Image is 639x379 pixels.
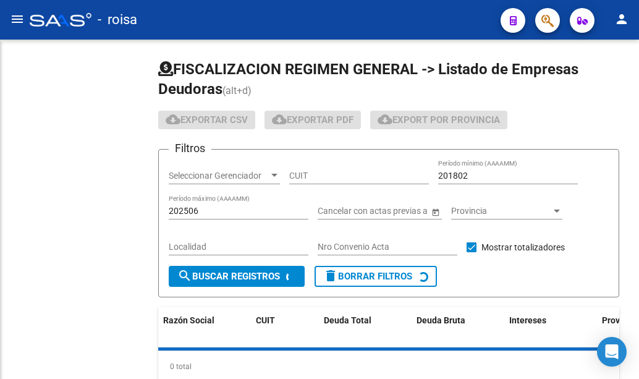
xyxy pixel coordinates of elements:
button: Buscar Registros [169,266,305,287]
datatable-header-cell: Razón Social [158,307,251,348]
span: - roisa [98,6,137,33]
mat-icon: delete [323,268,338,283]
span: Export por Provincia [378,114,500,126]
span: Razón Social [163,315,214,325]
mat-icon: search [177,268,192,283]
span: Provincia [602,315,639,325]
span: Exportar PDF [272,114,353,126]
mat-icon: cloud_download [166,112,180,127]
span: Seleccionar Gerenciador [169,171,269,181]
span: Provincia [451,206,551,216]
button: Export por Provincia [370,111,507,129]
datatable-header-cell: CUIT [251,307,319,348]
span: Deuda Bruta [417,315,465,325]
datatable-header-cell: Deuda Bruta [412,307,504,348]
span: Deuda Total [324,315,371,325]
button: Open calendar [429,205,442,218]
span: (alt+d) [222,85,252,96]
span: Intereses [509,315,546,325]
span: CUIT [256,315,275,325]
button: Exportar CSV [158,111,255,129]
span: Buscar Registros [177,271,280,282]
datatable-header-cell: Intereses [504,307,597,348]
h3: Filtros [169,140,211,157]
span: FISCALIZACION REGIMEN GENERAL -> Listado de Empresas Deudoras [158,61,578,98]
div: Open Intercom Messenger [597,337,627,367]
mat-icon: cloud_download [272,112,287,127]
span: Borrar Filtros [323,271,412,282]
button: Borrar Filtros [315,266,437,287]
span: Exportar CSV [166,114,248,126]
mat-icon: person [614,12,629,27]
mat-icon: cloud_download [378,112,392,127]
mat-icon: menu [10,12,25,27]
button: Exportar PDF [264,111,361,129]
datatable-header-cell: Deuda Total [319,307,412,348]
span: Mostrar totalizadores [481,240,565,255]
